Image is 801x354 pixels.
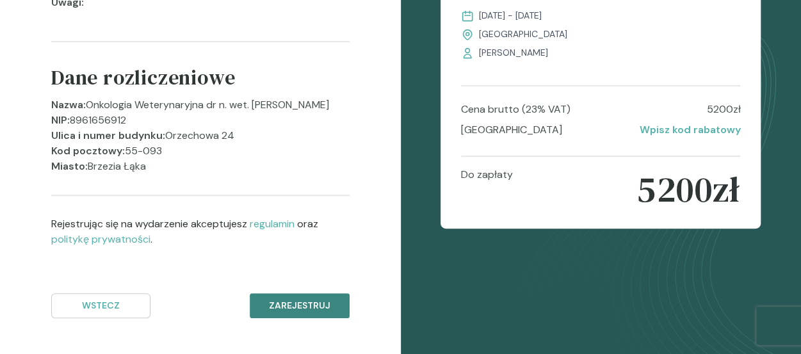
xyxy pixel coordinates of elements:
[636,167,740,212] p: 5200 zł
[51,232,150,246] a: politykę prywatności
[479,46,548,60] span: [PERSON_NAME]
[70,113,126,128] p: 8961656912
[51,97,86,113] p: Nazwa :
[250,217,295,230] a: regulamin
[250,293,349,318] button: Zarejestruj
[51,293,150,318] button: Wstecz
[88,159,146,174] p: Brzezia Łąka
[706,102,740,117] p: 5200 zł
[62,299,140,312] p: Wstecz
[461,122,562,138] p: [GEOGRAPHIC_DATA]
[51,63,235,97] h4: Dane rozliczeniowe
[51,159,88,174] p: Miasto :
[479,28,567,41] span: [GEOGRAPHIC_DATA]
[51,216,350,247] p: Rejestrując się na wydarzenie akceptujesz oraz .
[51,128,165,143] p: Ulica i numer budynku :
[51,113,70,128] p: NIP :
[261,299,338,312] p: Zarejestruj
[479,9,542,22] span: [DATE] - [DATE]
[125,143,162,159] p: 55-093
[639,122,740,138] p: Wpisz kod rabatowy
[461,167,513,212] p: Do zapłaty
[461,102,570,117] p: Cena brutto (23% VAT)
[51,143,125,159] p: Kod pocztowy :
[165,128,234,143] p: Orzechowa 24
[86,97,329,113] p: Onkologia Weterynaryjna dr n. wet. [PERSON_NAME]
